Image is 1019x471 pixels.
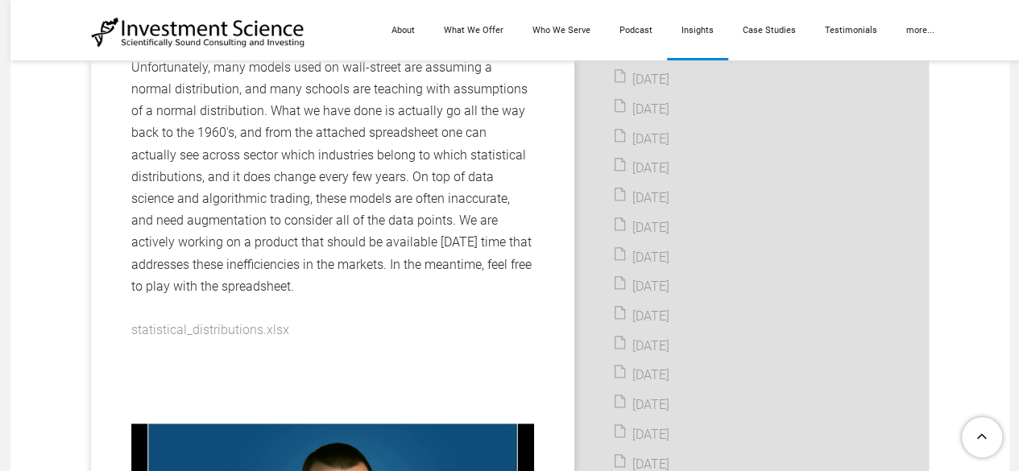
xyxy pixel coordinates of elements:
a: [DATE] [615,276,669,298]
a: [DATE] [615,217,669,239]
a: [DATE] [615,336,669,357]
a: [DATE] [615,247,669,269]
a: [DATE] [615,365,669,386]
a: [DATE] [615,424,669,446]
a: [DATE] [615,129,669,151]
a: To Top [955,411,1011,463]
a: [DATE] [615,99,669,121]
a: [DATE] [615,188,669,209]
a: [DATE] [615,158,669,180]
a: statistical_distributions.xlsx​ [131,322,289,337]
a: [DATE] [615,306,669,328]
a: [DATE] [615,395,669,416]
img: Investment Science | NYC Consulting Services [91,16,305,49]
a: [DATE] [615,69,669,91]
